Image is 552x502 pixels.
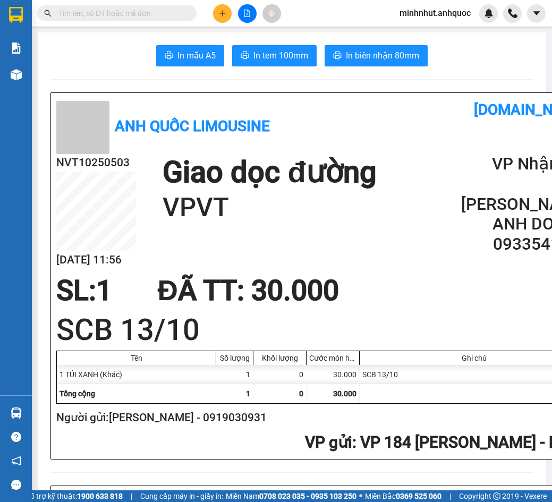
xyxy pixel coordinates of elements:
[493,492,500,500] span: copyright
[299,389,303,398] span: 0
[253,49,308,62] span: In tem 100mm
[325,45,428,66] button: printerIn biên nhận 80mm
[262,4,281,23] button: aim
[449,490,451,502] span: |
[177,49,216,62] span: In mẫu A5
[307,365,360,384] div: 30.000
[56,154,136,172] h2: NVT10250503
[359,494,362,498] span: ⚪️
[165,51,173,61] span: printer
[44,10,52,17] span: search
[226,490,356,502] span: Miền Nam
[11,407,22,419] img: warehouse-icon
[11,456,21,466] span: notification
[56,274,96,307] span: SL:
[60,389,95,398] span: Tổng cộng
[219,354,250,362] div: Số lượng
[57,365,216,384] div: 1 TÚI XANH (Khác)
[163,154,376,191] h1: Giao dọc đường
[333,51,342,61] span: printer
[216,365,253,384] div: 1
[115,117,270,135] b: Anh Quốc Limousine
[11,480,21,490] span: message
[333,389,356,398] span: 30.000
[243,10,251,17] span: file-add
[259,492,356,500] strong: 0708 023 035 - 0935 103 250
[157,274,338,307] span: ĐÃ TT : 30.000
[56,251,136,269] h2: [DATE] 11:56
[238,4,257,23] button: file-add
[396,492,441,500] strong: 0369 525 060
[25,490,123,502] span: Hỗ trợ kỹ thuật:
[246,389,250,398] span: 1
[96,274,112,307] span: 1
[140,490,223,502] span: Cung cấp máy in - giấy in:
[163,191,376,225] h1: VPVT
[131,490,132,502] span: |
[58,7,184,19] input: Tìm tên, số ĐT hoặc mã đơn
[60,354,213,362] div: Tên
[346,49,419,62] span: In biên nhận 80mm
[365,490,441,502] span: Miền Bắc
[241,51,249,61] span: printer
[232,45,317,66] button: printerIn tem 100mm
[156,45,224,66] button: printerIn mẫu A5
[532,8,541,18] span: caret-down
[11,69,22,80] img: warehouse-icon
[305,433,352,452] span: VP gửi
[11,432,21,442] span: question-circle
[11,42,22,54] img: solution-icon
[268,10,275,17] span: aim
[213,4,232,23] button: plus
[484,8,494,18] img: icon-new-feature
[253,365,307,384] div: 0
[508,8,517,18] img: phone-icon
[527,4,546,23] button: caret-down
[309,354,356,362] div: Cước món hàng
[77,492,123,500] strong: 1900 633 818
[219,10,226,17] span: plus
[256,354,303,362] div: Khối lượng
[9,7,23,23] img: logo-vxr
[391,6,479,20] span: minhnhut.anhquoc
